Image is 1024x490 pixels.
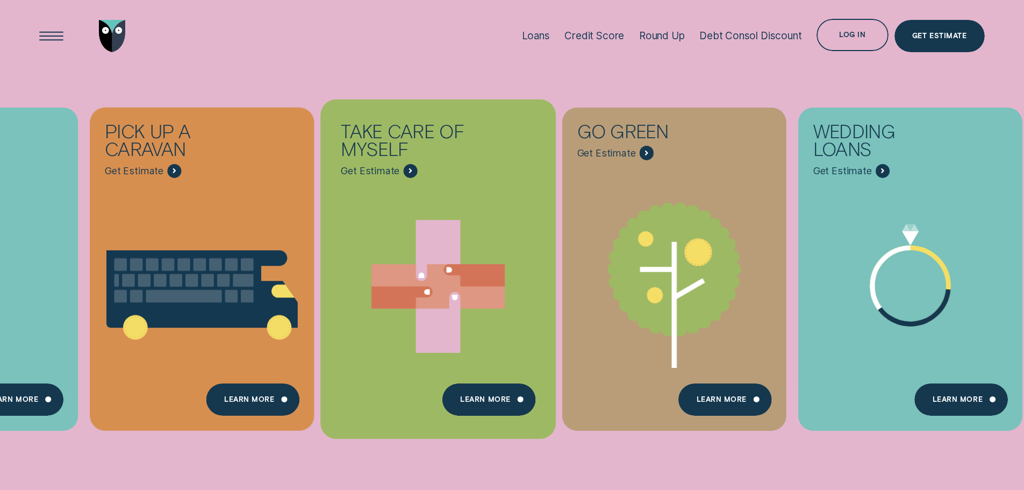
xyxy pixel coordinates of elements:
[678,384,771,416] a: Learn more
[35,20,68,52] button: Open Menu
[341,122,484,164] div: Take care of myself
[894,20,985,52] a: Get Estimate
[105,122,248,164] div: Pick up a caravan
[341,165,399,177] span: Get Estimate
[562,107,786,421] a: Go green - Learn more
[564,30,624,42] div: Credit Score
[326,107,550,421] a: Take care of myself - Learn more
[522,30,550,42] div: Loans
[105,165,163,177] span: Get Estimate
[699,30,801,42] div: Debt Consol Discount
[914,384,1007,416] a: Learn more
[813,165,872,177] span: Get Estimate
[798,107,1022,421] a: Wedding Loans - Learn more
[99,20,126,52] img: Wisr
[90,107,314,421] a: Pick up a caravan - Learn more
[639,30,685,42] div: Round Up
[206,384,299,416] a: Learn More
[813,122,957,164] div: Wedding Loans
[442,384,535,416] a: Learn more
[817,19,888,51] button: Log in
[577,122,721,146] div: Go green
[577,147,636,159] span: Get Estimate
